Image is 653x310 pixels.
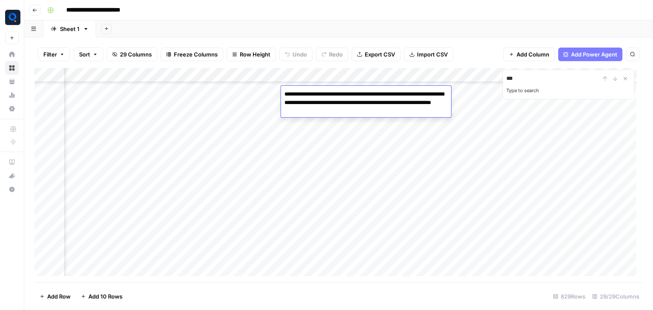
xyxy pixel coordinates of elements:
a: Your Data [5,75,19,88]
button: Add Power Agent [558,48,622,61]
button: Filter [38,48,70,61]
span: Redo [329,50,343,59]
div: 829 Rows [550,290,589,303]
button: What's new? [5,169,19,183]
span: Import CSV [417,50,448,59]
span: Filter [43,50,57,59]
button: Row Height [227,48,276,61]
button: Freeze Columns [161,48,223,61]
span: Add Column [517,50,549,59]
span: Add Power Agent [571,50,617,59]
span: 29 Columns [120,50,152,59]
span: Undo [292,50,307,59]
a: AirOps Academy [5,155,19,169]
a: Usage [5,88,19,102]
button: Workspace: Qubit - SEO [5,7,19,28]
span: Sort [79,50,90,59]
span: Add 10 Rows [88,292,122,301]
span: Row Height [240,50,270,59]
a: Browse [5,61,19,75]
button: Sort [74,48,103,61]
div: Sheet 1 [60,25,79,33]
a: Settings [5,102,19,116]
button: Undo [279,48,312,61]
button: Help + Support [5,183,19,196]
button: Redo [316,48,348,61]
span: Export CSV [365,50,395,59]
img: Qubit - SEO Logo [5,10,20,25]
a: Sheet 1 [43,20,96,37]
button: Close Search [620,73,630,84]
div: What's new? [6,169,18,182]
div: 29/29 Columns [589,290,643,303]
a: Home [5,48,19,61]
button: Import CSV [404,48,453,61]
button: Add Row [34,290,76,303]
button: Export CSV [352,48,400,61]
span: Freeze Columns [174,50,218,59]
span: Add Row [47,292,71,301]
button: 29 Columns [107,48,157,61]
button: Add 10 Rows [76,290,128,303]
button: Add Column [503,48,555,61]
label: Type to search [506,87,539,93]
